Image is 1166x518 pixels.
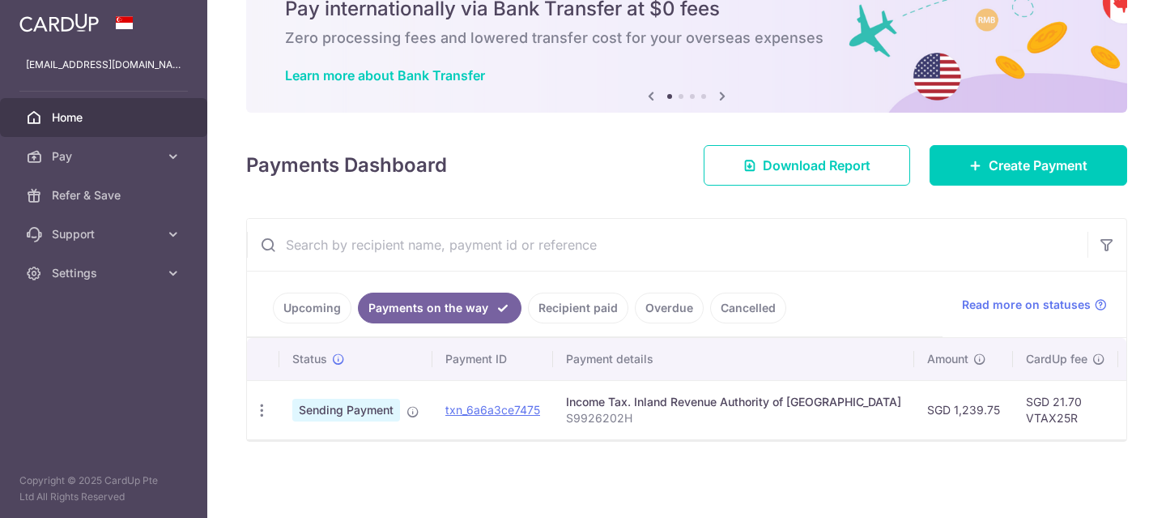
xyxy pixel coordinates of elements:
span: Read more on statuses [962,297,1091,313]
span: Sending Payment [292,399,400,422]
a: Overdue [635,293,704,323]
h6: Zero processing fees and lowered transfer cost for your overseas expenses [285,28,1088,48]
p: S9926202H [566,410,901,426]
a: Read more on statuses [962,297,1107,313]
input: Search by recipient name, payment id or reference [247,219,1087,271]
a: Cancelled [710,293,786,323]
a: Recipient paid [528,293,628,323]
a: Upcoming [273,293,351,323]
div: Income Tax. Inland Revenue Authority of [GEOGRAPHIC_DATA] [566,394,901,410]
th: Payment details [553,338,914,380]
a: Create Payment [930,145,1127,186]
td: SGD 1,239.75 [914,380,1013,439]
span: Refer & Save [52,187,159,203]
span: Status [292,351,327,367]
span: Home [52,109,159,126]
td: SGD 21.70 VTAX25R [1013,380,1118,439]
h4: Payments Dashboard [246,151,447,180]
a: Download Report [704,145,910,186]
span: Create Payment [989,156,1087,175]
img: CardUp [19,13,99,32]
span: Settings [52,265,159,281]
span: Pay [52,148,159,165]
a: Payments on the way [358,293,521,323]
span: Support [52,226,159,242]
span: CardUp fee [1026,351,1087,367]
span: Download Report [763,156,870,175]
span: Amount [927,351,968,367]
a: txn_6a6a3ce7475 [445,403,540,417]
p: [EMAIL_ADDRESS][DOMAIN_NAME] [26,57,181,73]
th: Payment ID [432,338,553,380]
a: Learn more about Bank Transfer [285,67,485,83]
